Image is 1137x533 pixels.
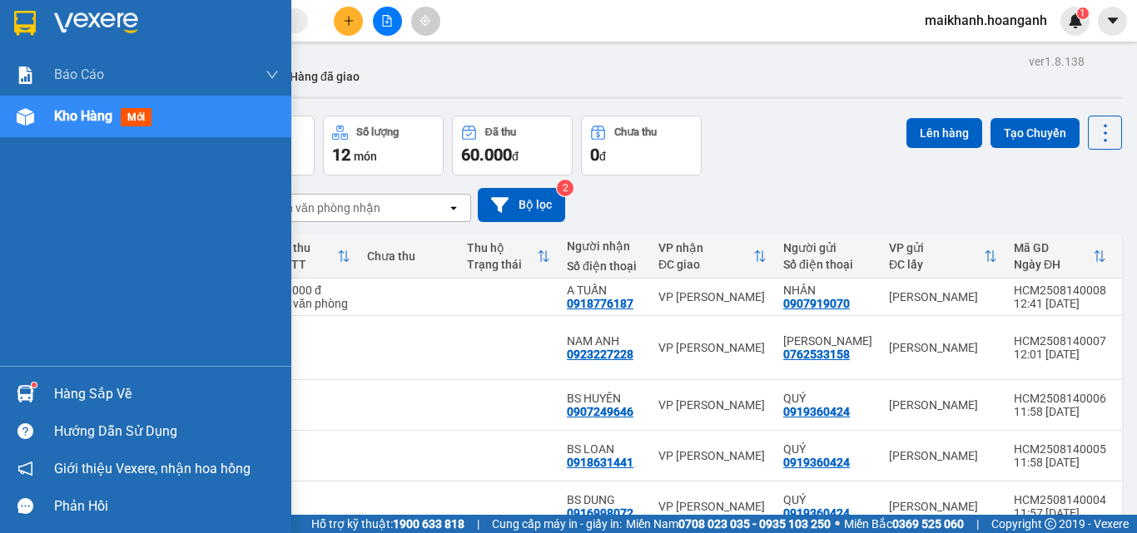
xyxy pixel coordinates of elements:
[1014,297,1106,310] div: 12:41 [DATE]
[783,493,872,506] div: QUÝ
[267,234,359,279] th: Toggle SortBy
[658,341,767,354] div: VP [PERSON_NAME]
[783,392,872,405] div: QUÝ
[485,126,516,138] div: Đã thu
[567,259,642,273] div: Số điện thoại
[889,398,997,412] div: [PERSON_NAME]
[467,258,537,271] div: Trạng thái
[567,239,642,253] div: Người nhận
[381,15,393,27] span: file-add
[783,334,872,348] div: HOÀNG NAM
[567,442,642,456] div: BS LOAN
[678,517,831,531] strong: 0708 023 035 - 0935 103 250
[658,290,767,304] div: VP [PERSON_NAME]
[1014,284,1106,297] div: HCM2508140008
[334,7,363,36] button: plus
[1045,518,1056,530] span: copyright
[889,241,984,254] div: VP gửi
[17,385,34,402] img: warehouse-icon
[1105,13,1120,28] span: caret-down
[266,68,279,81] span: down
[1014,493,1106,506] div: HCM2508140004
[889,290,997,304] div: [PERSON_NAME]
[393,517,464,531] strong: 1900 633 818
[1014,442,1106,456] div: HCM2508140005
[976,515,979,533] span: |
[567,392,642,405] div: BS HUYÊN
[420,15,431,27] span: aim
[991,118,1080,148] button: Tạo Chuyến
[276,57,373,96] button: Hàng đã giao
[54,458,251,479] span: Giới thiệu Vexere, nhận hoa hồng
[17,461,33,476] span: notification
[266,200,380,216] div: Chọn văn phòng nhận
[783,348,850,361] div: 0762533158
[323,116,444,175] button: Số lượng12món
[461,145,512,165] span: 60.000
[567,334,642,348] div: NAM ANH
[567,493,642,506] div: BS DUNG
[911,10,1060,31] span: maikhanh.hoanganh
[32,382,37,387] sup: 1
[492,515,622,533] span: Cung cấp máy in - giấy in:
[1029,52,1085,71] div: ver 1.8.138
[14,11,36,36] img: logo-vxr
[783,241,872,254] div: Người gửi
[1014,258,1093,271] div: Ngày ĐH
[276,258,337,271] div: HTTT
[467,241,537,254] div: Thu hộ
[599,150,606,163] span: đ
[17,423,33,439] span: question-circle
[658,500,767,513] div: VP [PERSON_NAME]
[614,126,657,138] div: Chưa thu
[367,249,450,263] div: Chưa thu
[311,515,464,533] span: Hỗ trợ kỹ thuật:
[658,449,767,462] div: VP [PERSON_NAME]
[844,515,964,533] span: Miền Bắc
[835,521,840,527] span: ⚪️
[581,116,702,175] button: Chưa thu0đ
[1014,241,1093,254] div: Mã GD
[1014,334,1106,348] div: HCM2508140007
[567,297,633,310] div: 0918776187
[889,449,997,462] div: [PERSON_NAME]
[477,515,479,533] span: |
[54,382,279,407] div: Hàng sắp về
[567,405,633,418] div: 0907249646
[54,419,279,444] div: Hướng dẫn sử dụng
[411,7,440,36] button: aim
[276,284,350,297] div: 30.000 đ
[567,284,642,297] div: A TUẤN
[343,15,355,27] span: plus
[567,456,633,469] div: 0918631441
[373,7,402,36] button: file-add
[567,506,633,520] div: 0916998072
[783,506,850,520] div: 0919360424
[276,241,337,254] div: Đã thu
[121,108,151,126] span: mới
[1080,7,1085,19] span: 1
[783,297,850,310] div: 0907919070
[658,258,753,271] div: ĐC giao
[452,116,573,175] button: Đã thu60.000đ
[447,201,460,215] svg: open
[783,258,872,271] div: Số điện thoại
[1077,7,1089,19] sup: 1
[276,297,350,310] div: Tại văn phòng
[658,241,753,254] div: VP nhận
[332,145,350,165] span: 12
[1014,506,1106,520] div: 11:57 [DATE]
[54,108,112,124] span: Kho hàng
[783,442,872,456] div: QUÝ
[1068,13,1083,28] img: icon-new-feature
[590,145,599,165] span: 0
[1014,405,1106,418] div: 11:58 [DATE]
[54,64,104,85] span: Báo cáo
[1014,392,1106,405] div: HCM2508140006
[892,517,964,531] strong: 0369 525 060
[1098,7,1127,36] button: caret-down
[1005,234,1115,279] th: Toggle SortBy
[354,150,377,163] span: món
[567,348,633,361] div: 0923227228
[626,515,831,533] span: Miền Nam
